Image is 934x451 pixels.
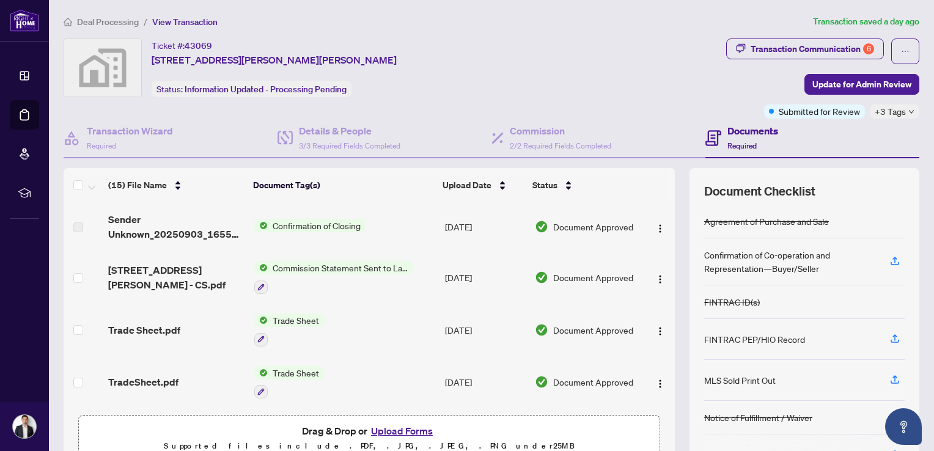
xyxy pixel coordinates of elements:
img: Logo [655,274,665,284]
span: TradeSheet.pdf [108,375,178,389]
span: down [908,109,914,115]
img: Logo [655,326,665,336]
span: Document Approved [553,220,633,233]
img: Document Status [535,375,548,389]
img: Status Icon [254,313,268,327]
button: Status IconConfirmation of Closing [254,219,366,232]
img: Status Icon [254,261,268,274]
span: [STREET_ADDRESS][PERSON_NAME] - CS.pdf [108,263,245,292]
span: ellipsis [901,47,910,56]
span: Confirmation of Closing [268,219,366,232]
button: Status IconCommission Statement Sent to Lawyer [254,261,413,294]
div: FINTRAC PEP/HIO Record [704,332,805,346]
button: Transaction Communication6 [726,38,884,59]
article: Transaction saved a day ago [813,15,919,29]
td: [DATE] [440,304,530,356]
div: MLS Sold Print Out [704,373,776,387]
span: Trade Sheet [268,366,324,380]
td: [DATE] [440,251,530,304]
th: Upload Date [438,168,528,202]
span: Commission Statement Sent to Lawyer [268,261,413,274]
button: Update for Admin Review [804,74,919,95]
span: Update for Admin Review [812,75,911,94]
span: Document Checklist [704,183,815,200]
span: Document Approved [553,271,633,284]
span: +3 Tags [875,105,906,119]
img: Document Status [535,323,548,337]
h4: Documents [727,123,778,138]
span: Deal Processing [77,16,139,28]
li: / [144,15,147,29]
span: Drag & Drop or [302,423,436,439]
div: Status: [152,81,351,97]
span: Upload Date [443,178,491,192]
td: [DATE] [440,202,530,251]
span: Required [87,141,116,150]
button: Open asap [885,408,922,445]
span: 43069 [185,40,212,51]
span: Status [532,178,557,192]
div: Transaction Communication [751,39,874,59]
span: 2/2 Required Fields Completed [510,141,611,150]
span: home [64,18,72,26]
button: Logo [650,320,670,340]
span: Document Approved [553,323,633,337]
h4: Commission [510,123,611,138]
th: (15) File Name [103,168,248,202]
th: Status [528,168,639,202]
div: Confirmation of Co-operation and Representation—Buyer/Seller [704,248,875,275]
img: Status Icon [254,219,268,232]
img: Status Icon [254,366,268,380]
button: Logo [650,217,670,237]
span: Trade Sheet.pdf [108,323,180,337]
button: Status IconTrade Sheet [254,366,324,399]
div: FINTRAC ID(s) [704,295,760,309]
img: Document Status [535,271,548,284]
button: Logo [650,268,670,287]
span: Trade Sheet [268,313,324,327]
img: Document Status [535,220,548,233]
img: svg%3e [64,39,141,97]
img: Profile Icon [13,415,36,438]
button: Logo [650,372,670,392]
span: Sender Unknown_20250903_165549.pdf [108,212,245,241]
span: 3/3 Required Fields Completed [299,141,400,150]
button: Upload Forms [367,423,436,439]
div: 6 [863,43,874,54]
h4: Details & People [299,123,400,138]
span: View Transaction [152,16,218,28]
span: Information Updated - Processing Pending [185,84,347,95]
button: Status IconTrade Sheet [254,313,324,346]
h4: Transaction Wizard [87,123,173,138]
div: Notice of Fulfillment / Waiver [704,411,812,424]
td: [DATE] [440,356,530,409]
span: Document Approved [553,375,633,389]
img: Logo [655,379,665,389]
span: Submitted for Review [779,105,860,118]
span: Required [727,141,757,150]
img: logo [10,9,39,32]
span: [STREET_ADDRESS][PERSON_NAME][PERSON_NAME] [152,53,397,67]
th: Document Tag(s) [248,168,438,202]
img: Logo [655,224,665,233]
span: (15) File Name [108,178,167,192]
div: Ticket #: [152,38,212,53]
div: Agreement of Purchase and Sale [704,215,829,228]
